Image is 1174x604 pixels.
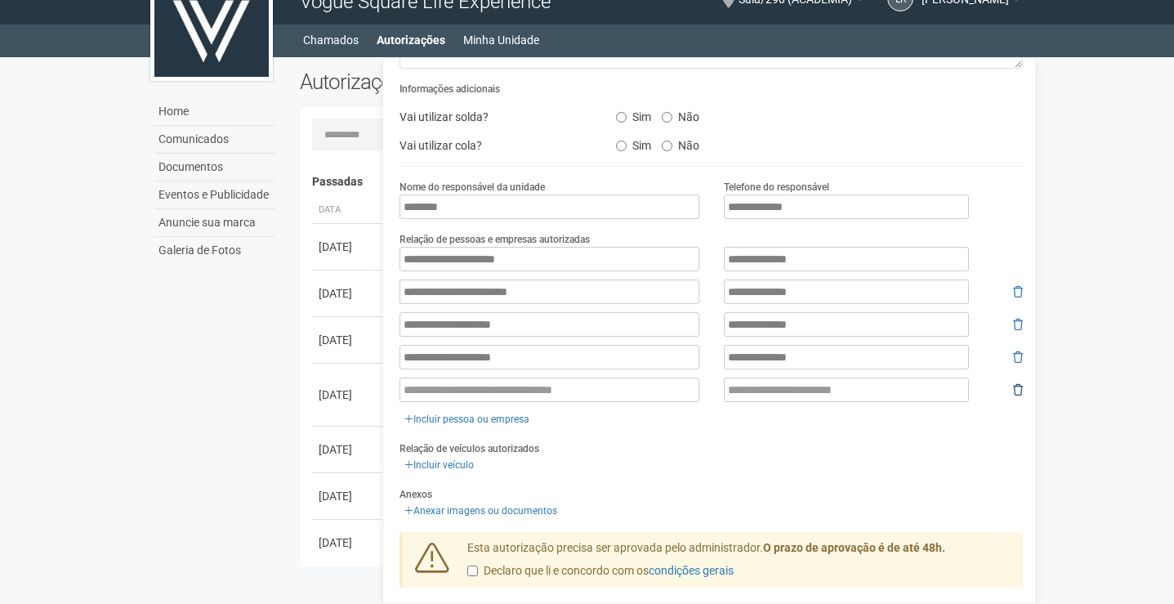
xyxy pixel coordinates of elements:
[616,141,627,151] input: Sim
[400,82,500,96] label: Informações adicionais
[400,232,590,247] label: Relação de pessoas e empresas autorizadas
[154,154,275,181] a: Documentos
[319,285,379,302] div: [DATE]
[662,133,699,153] label: Não
[319,535,379,551] div: [DATE]
[387,105,603,129] div: Vai utilizar solda?
[1013,319,1023,330] i: Remover
[662,105,699,124] label: Não
[724,180,829,195] label: Telefone do responsável
[467,563,734,579] label: Declaro que li e concordo com os
[1013,286,1023,298] i: Remover
[154,98,275,126] a: Home
[154,181,275,209] a: Eventos e Publicidade
[400,502,562,520] a: Anexar imagens ou documentos
[312,197,386,224] th: Data
[319,239,379,255] div: [DATE]
[467,566,478,576] input: Declaro que li e concordo com oscondições gerais
[662,112,672,123] input: Não
[377,29,445,51] a: Autorizações
[300,69,649,94] h2: Autorizações
[319,488,379,504] div: [DATE]
[455,540,1024,588] div: Esta autorização precisa ser aprovada pelo administrador.
[319,387,379,403] div: [DATE]
[616,133,651,153] label: Sim
[616,112,627,123] input: Sim
[400,410,534,428] a: Incluir pessoa ou empresa
[312,176,1012,188] h4: Passadas
[1013,384,1023,396] i: Remover
[154,126,275,154] a: Comunicados
[303,29,359,51] a: Chamados
[400,487,432,502] label: Anexos
[1013,351,1023,363] i: Remover
[763,541,945,554] strong: O prazo de aprovação é de até 48h.
[649,564,734,577] a: condições gerais
[319,332,379,348] div: [DATE]
[463,29,539,51] a: Minha Unidade
[319,441,379,458] div: [DATE]
[662,141,672,151] input: Não
[400,441,539,456] label: Relação de veículos autorizados
[616,105,651,124] label: Sim
[154,209,275,237] a: Anuncie sua marca
[387,133,603,158] div: Vai utilizar cola?
[400,456,479,474] a: Incluir veículo
[400,180,545,195] label: Nome do responsável da unidade
[154,237,275,264] a: Galeria de Fotos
